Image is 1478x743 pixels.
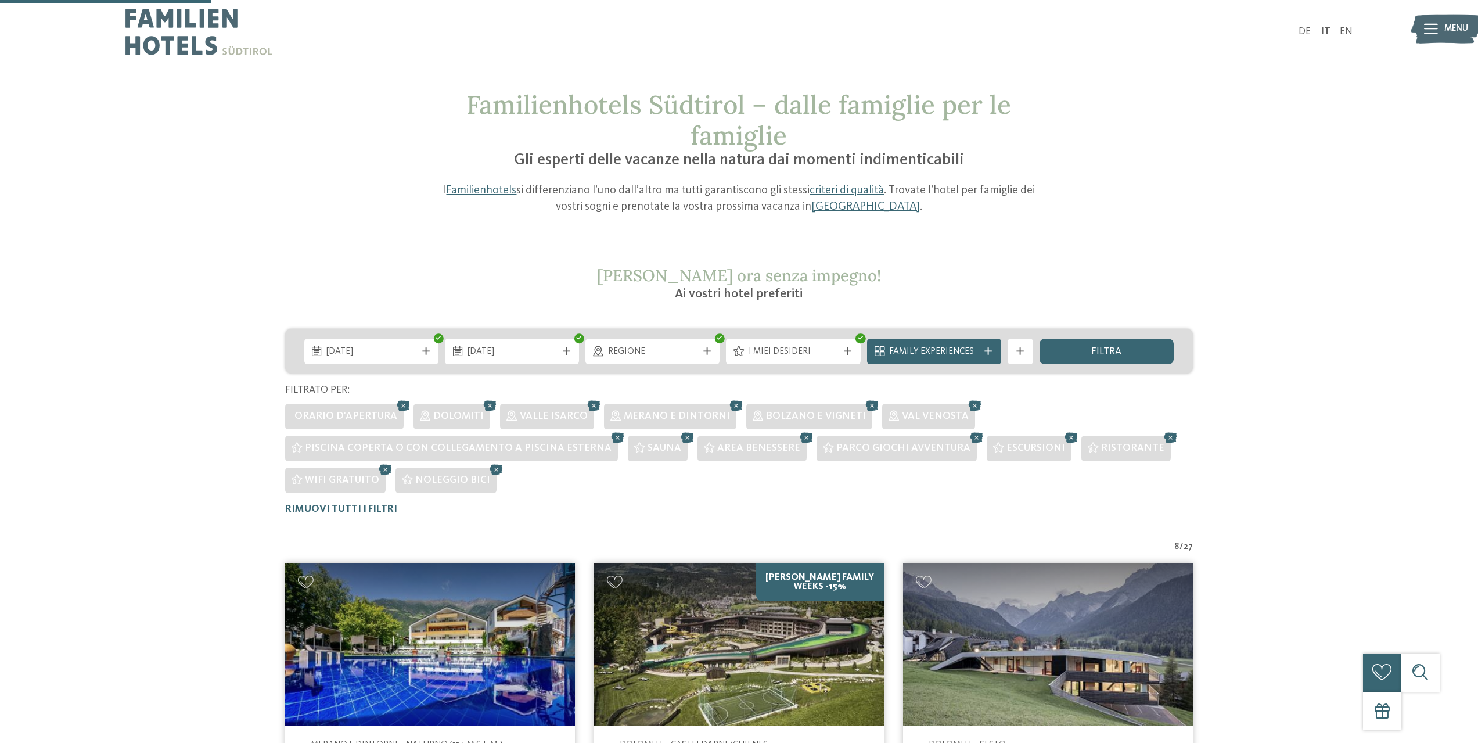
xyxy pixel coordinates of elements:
[1179,541,1184,554] span: /
[1091,347,1121,357] span: filtra
[520,411,588,421] span: Valle Isarco
[294,411,397,421] span: Orario d'apertura
[889,346,979,358] span: Family Experiences
[1006,443,1065,453] span: Escursioni
[597,265,881,286] span: [PERSON_NAME] ora senza impegno!
[624,411,730,421] span: Merano e dintorni
[1184,541,1193,554] span: 27
[285,563,575,726] img: Familien Wellness Residence Tyrol ****
[836,443,970,453] span: Parco giochi avventura
[468,346,557,358] span: [DATE]
[648,443,681,453] span: Sauna
[594,563,884,726] img: Cercate un hotel per famiglie? Qui troverete solo i migliori!
[1321,27,1330,37] a: IT
[1444,23,1468,35] span: Menu
[433,411,484,421] span: Dolomiti
[285,504,397,514] span: Rimuovi tutti i filtri
[305,443,612,453] span: Piscina coperta o con collegamento a piscina esterna
[1299,27,1311,37] a: DE
[811,201,920,213] a: [GEOGRAPHIC_DATA]
[436,183,1043,215] p: I si differenziano l’uno dall’altro ma tutti garantiscono gli stessi . Trovate l’hotel per famigl...
[903,563,1193,726] img: Family Resort Rainer ****ˢ
[902,411,969,421] span: Val Venosta
[326,346,416,358] span: [DATE]
[766,411,866,421] span: Bolzano e vigneti
[717,443,800,453] span: Area benessere
[514,152,964,168] span: Gli esperti delle vacanze nella natura dai momenti indimenticabili
[608,346,697,358] span: Regione
[810,185,884,196] a: criteri di qualità
[1340,27,1353,37] a: EN
[749,346,838,358] span: I miei desideri
[675,288,803,300] span: Ai vostri hotel preferiti
[415,475,490,485] span: Noleggio bici
[305,475,379,485] span: WiFi gratuito
[466,88,1011,152] span: Familienhotels Südtirol – dalle famiglie per le famiglie
[446,185,516,196] a: Familienhotels
[1174,541,1179,554] span: 8
[285,385,350,395] span: Filtrato per:
[1101,443,1164,453] span: Ristorante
